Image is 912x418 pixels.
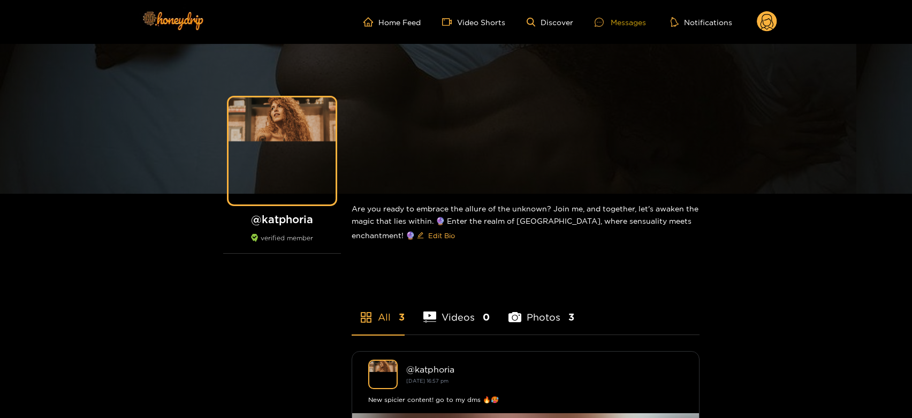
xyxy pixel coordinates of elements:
span: video-camera [442,17,457,27]
h1: @ katphoria [223,212,341,226]
button: editEdit Bio [415,227,457,244]
a: Home Feed [363,17,421,27]
a: Video Shorts [442,17,505,27]
li: Photos [508,286,574,335]
div: Are you ready to embrace the allure of the unknown? Join me, and together, let's awaken the magic... [352,194,700,253]
div: verified member [223,234,341,254]
img: katphoria [368,360,398,389]
li: All [352,286,405,335]
button: Notifications [667,17,735,27]
div: @ katphoria [406,364,683,374]
span: edit [417,232,424,240]
span: 3 [399,310,405,324]
span: 3 [568,310,574,324]
div: Messages [595,16,646,28]
small: [DATE] 16:57 pm [406,378,449,384]
a: Discover [527,18,573,27]
div: New spicier content! go to my dms 🔥🥵 [368,394,683,405]
span: home [363,17,378,27]
span: Edit Bio [428,230,455,241]
span: appstore [360,311,373,324]
span: 0 [483,310,490,324]
li: Videos [423,286,490,335]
